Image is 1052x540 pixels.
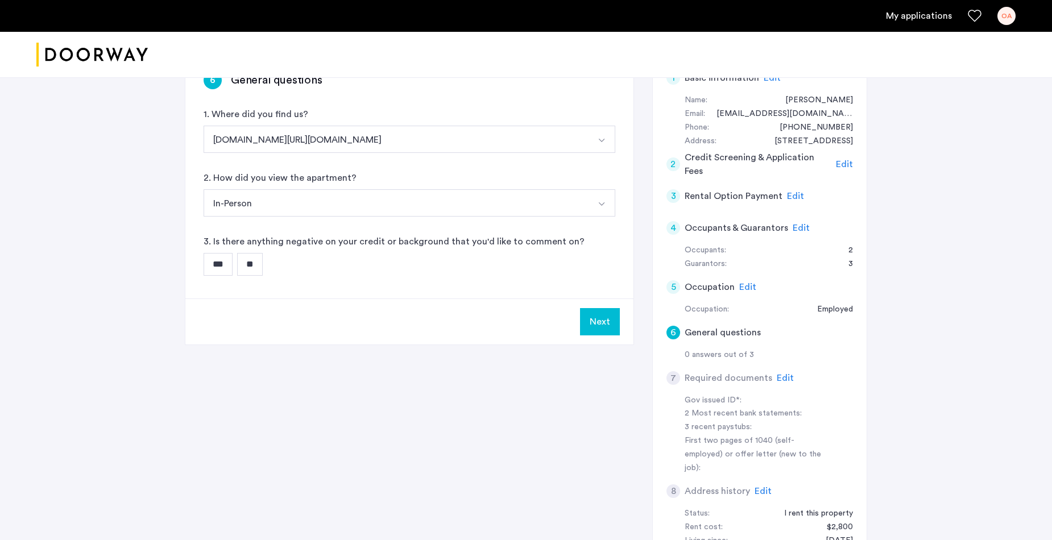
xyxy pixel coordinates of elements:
[685,371,772,385] h5: Required documents
[666,71,680,85] div: 1
[886,9,952,23] a: My application
[685,407,828,421] div: 2 Most recent bank statements:
[588,126,615,153] button: Select option
[685,189,782,203] h5: Rental Option Payment
[597,136,606,145] img: arrow
[204,107,308,121] label: 1. Where did you find us?
[705,107,853,121] div: diarevalos@gmail.com
[204,126,589,153] button: Select option
[685,303,729,317] div: Occupation:
[685,71,759,85] h5: Basic information
[739,283,756,292] span: Edit
[231,72,322,88] h3: General questions
[685,348,853,362] div: 0 answers out of 3
[580,308,620,335] button: Next
[666,189,680,203] div: 3
[787,192,804,201] span: Edit
[764,73,781,82] span: Edit
[774,94,853,107] div: Oscar Andres Diaz Vatgas
[806,303,853,317] div: Employed
[685,121,709,135] div: Phone:
[204,235,585,248] label: 3. Is there anything negative on your credit or background that you'd like to comment on?
[777,373,794,383] span: Edit
[685,507,710,521] div: Status:
[968,9,981,23] a: Favorites
[588,189,615,217] button: Select option
[204,171,357,185] label: 2. How did you view the apartment?
[666,371,680,385] div: 7
[666,484,680,498] div: 8
[768,121,853,135] div: +15622010743
[685,135,716,148] div: Address:
[997,7,1016,25] div: OA
[36,34,148,76] a: Cazamio logo
[837,257,853,271] div: 3
[793,223,810,232] span: Edit
[685,107,705,121] div: Email:
[685,484,750,498] h5: Address history
[837,244,853,257] div: 2
[763,135,853,148] div: 5803 E. Mezzanine Way
[685,394,828,408] div: Gov issued ID*:
[685,94,707,107] div: Name:
[685,151,832,178] h5: Credit Screening & Application Fees
[755,487,772,496] span: Edit
[204,71,222,89] div: 6
[815,521,853,534] div: $2,800
[685,326,761,339] h5: General questions
[836,160,853,169] span: Edit
[666,157,680,171] div: 2
[685,434,828,475] div: First two pages of 1040 (self-employed) or offer letter (new to the job):
[685,257,727,271] div: Guarantors:
[685,221,788,235] h5: Occupants & Guarantors
[204,189,589,217] button: Select option
[666,326,680,339] div: 6
[36,34,148,76] img: logo
[685,280,735,294] h5: Occupation
[597,200,606,209] img: arrow
[666,221,680,235] div: 4
[773,507,853,521] div: I rent this property
[685,521,723,534] div: Rent cost:
[685,244,726,257] div: Occupants:
[685,421,828,434] div: 3 recent paystubs:
[666,280,680,294] div: 5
